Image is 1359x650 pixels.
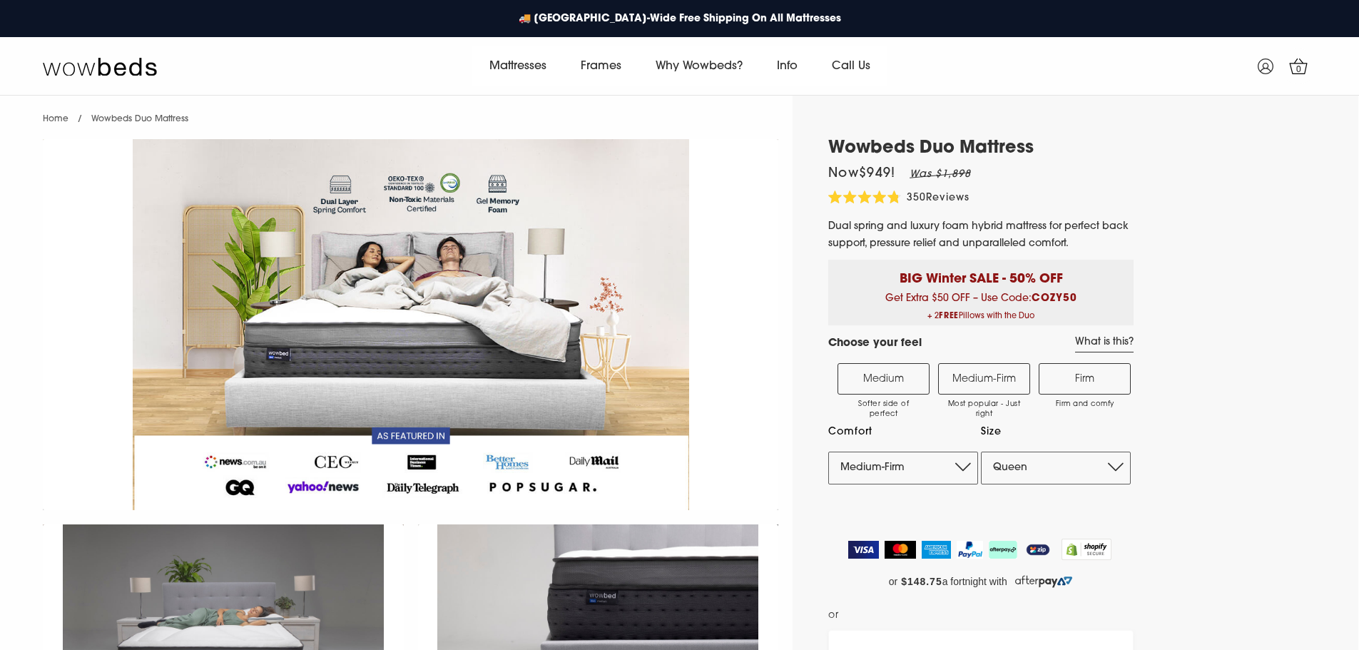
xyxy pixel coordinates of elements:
[838,363,930,395] label: Medium
[1281,49,1316,84] a: 0
[1062,539,1111,560] img: Shopify secure badge
[43,96,188,132] nav: breadcrumbs
[828,606,839,624] span: or
[1075,336,1134,352] a: What is this?
[910,169,971,180] em: Was $1,898
[815,46,887,86] a: Call Us
[922,541,951,559] img: American Express Logo
[91,115,188,123] span: Wowbeds Duo Mattress
[926,193,969,203] span: Reviews
[638,46,760,86] a: Why Wowbeds?
[43,56,157,76] img: Wow Beds Logo
[981,423,1131,441] label: Size
[885,541,917,559] img: MasterCard Logo
[989,541,1017,559] img: AfterPay Logo
[828,221,1129,249] span: Dual spring and luxury foam hybrid mattress for perfect back support, pressure relief and unparal...
[511,4,848,34] a: 🚚 [GEOGRAPHIC_DATA]-Wide Free Shipping On All Mattresses
[938,363,1030,395] label: Medium-Firm
[1047,400,1123,410] span: Firm and comfy
[828,168,895,181] span: Now $949 !
[564,46,638,86] a: Frames
[1032,293,1077,304] b: COZY50
[939,313,959,320] b: FREE
[828,336,922,352] h4: Choose your feel
[1292,63,1306,77] span: 0
[839,260,1123,289] p: BIG Winter SALE - 50% OFF
[828,423,978,441] label: Comfort
[957,541,984,559] img: PayPal Logo
[1023,541,1053,559] img: ZipPay Logo
[828,138,1134,159] h1: Wowbeds Duo Mattress
[760,46,815,86] a: Info
[828,571,1134,592] a: or $148.75 a fortnight with
[848,541,879,559] img: Visa Logo
[1039,363,1131,395] label: Firm
[78,115,82,123] span: /
[845,400,922,420] span: Softer side of perfect
[472,46,564,86] a: Mattresses
[889,576,897,588] span: or
[907,193,926,203] span: 350
[839,308,1123,325] span: + 2 Pillows with the Duo
[839,293,1123,325] span: Get Extra $50 OFF – Use Code:
[942,576,1007,588] span: a fortnight with
[946,400,1022,420] span: Most popular - Just right
[901,576,942,588] strong: $148.75
[43,115,68,123] a: Home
